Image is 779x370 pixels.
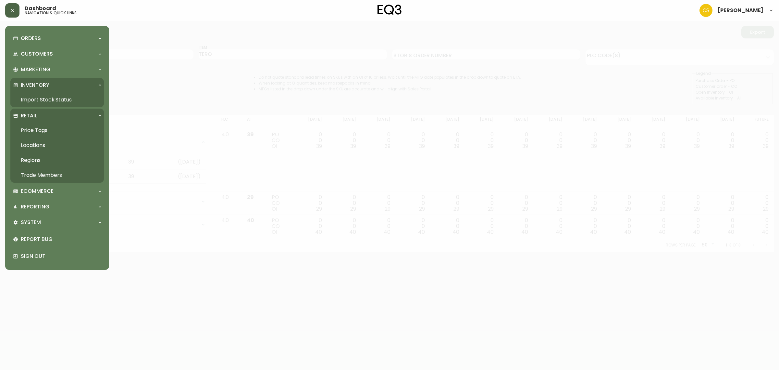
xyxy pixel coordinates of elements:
[10,138,104,153] a: Locations
[21,219,41,226] p: System
[21,66,50,73] p: Marketing
[10,215,104,230] div: System
[21,236,101,243] p: Report Bug
[10,47,104,61] div: Customers
[25,11,77,15] h5: navigation & quick links
[699,4,712,17] img: 996bfd46d64b78802a67b62ffe4c27a2
[21,253,101,260] p: Sign Out
[377,5,402,15] img: logo
[10,109,104,123] div: Retail
[21,112,37,119] p: Retail
[10,123,104,138] a: Price Tags
[10,31,104,46] div: Orders
[10,153,104,168] a: Regions
[21,203,49,210] p: Reporting
[21,188,54,195] p: Ecommerce
[10,168,104,183] a: Trade Members
[718,8,763,13] span: [PERSON_NAME]
[10,92,104,107] a: Import Stock Status
[10,184,104,198] div: Ecommerce
[10,231,104,248] div: Report Bug
[21,35,41,42] p: Orders
[10,62,104,77] div: Marketing
[21,50,53,58] p: Customers
[10,248,104,265] div: Sign Out
[21,82,49,89] p: Inventory
[10,200,104,214] div: Reporting
[10,78,104,92] div: Inventory
[25,6,56,11] span: Dashboard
